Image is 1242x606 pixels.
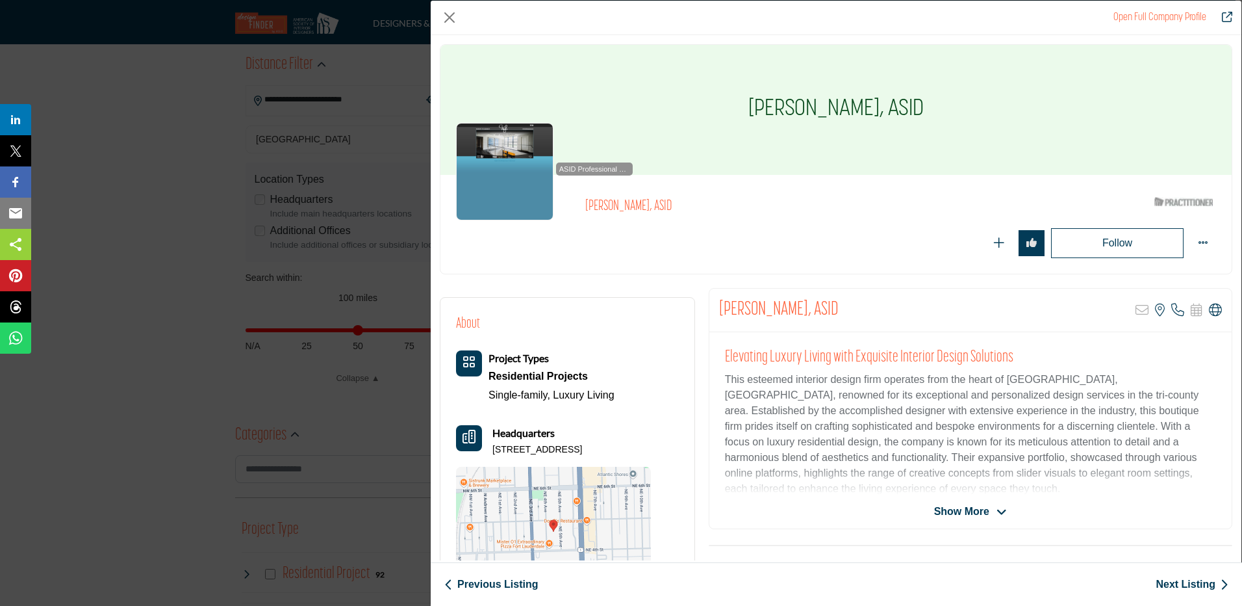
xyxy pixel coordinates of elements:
a: Redirect to marci-varca [1113,12,1206,23]
b: Headquarters [492,425,555,441]
a: Redirect to marci-varca [1213,10,1232,25]
img: Location Map [456,467,651,597]
h2: Marci Varca, ASID [719,298,839,322]
a: Next Listing [1156,577,1228,592]
span: ASID Professional Practitioner [559,164,630,175]
img: ASID Qualified Practitioners [1154,194,1213,210]
button: Close [440,8,459,27]
button: Headquarter icon [456,425,482,451]
button: Redirect to login page [986,230,1012,256]
img: marci-varca logo [456,123,553,220]
a: Project Types [488,353,549,364]
button: More Options [1190,230,1216,256]
a: Luxury Living [553,389,614,401]
p: This esteemed interior design firm operates from the heart of [GEOGRAPHIC_DATA], [GEOGRAPHIC_DATA... [725,372,1216,497]
div: Types of projects range from simple residential renovations to highly complex commercial initiati... [488,367,615,386]
h1: [PERSON_NAME], ASID [748,45,924,175]
p: [STREET_ADDRESS] [492,443,582,456]
a: Residential Projects [488,367,615,386]
button: Category Icon [456,350,482,376]
b: Project Types [488,352,549,364]
span: Show More [934,504,989,520]
a: Previous Listing [444,577,538,592]
button: Redirect to login [1051,228,1184,258]
h2: Elevating Luxury Living with Exquisite Interior Design Solutions [725,348,1216,367]
button: Redirect to login page [1019,230,1045,256]
h2: [PERSON_NAME], ASID [585,198,943,215]
a: Single-family, [488,389,550,401]
h2: About [456,313,480,335]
